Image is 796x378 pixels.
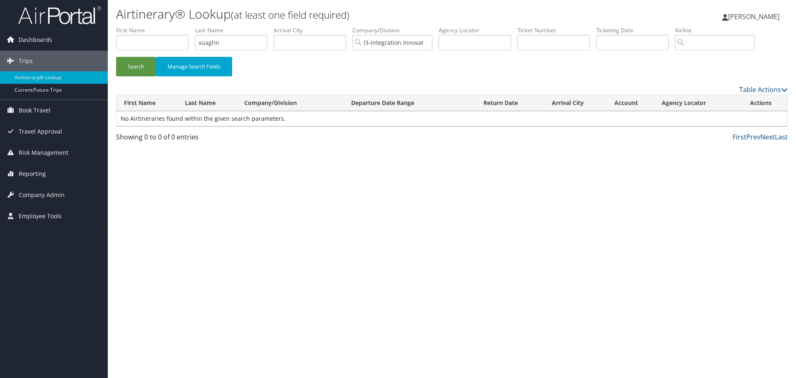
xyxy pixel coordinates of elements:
[19,206,62,227] span: Employee Tools
[675,26,761,34] label: Airline
[274,26,352,34] label: Arrival City
[722,4,788,29] a: [PERSON_NAME]
[760,132,775,141] a: Next
[19,163,46,184] span: Reporting
[544,95,607,111] th: Arrival City: activate to sort column ascending
[517,26,596,34] label: Ticket Number
[116,111,787,126] td: No Airtineraries found within the given search parameters.
[156,57,232,76] button: Manage Search Fields
[344,95,476,111] th: Departure Date Range: activate to sort column ascending
[237,95,343,111] th: Company/Division
[116,5,564,23] h1: Airtinerary® Lookup
[116,132,275,146] div: Showing 0 to 0 of 0 entries
[733,132,746,141] a: First
[476,95,544,111] th: Return Date: activate to sort column ascending
[607,95,654,111] th: Account: activate to sort column ascending
[116,95,177,111] th: First Name: activate to sort column ascending
[177,95,237,111] th: Last Name: activate to sort column ascending
[596,26,675,34] label: Ticketing Date
[18,5,101,25] img: airportal-logo.png
[743,95,787,111] th: Actions
[195,26,274,34] label: Last Name
[19,100,51,121] span: Book Travel
[116,26,195,34] label: First Name
[775,132,788,141] a: Last
[231,8,349,22] small: (at least one field required)
[439,26,517,34] label: Agency Locator
[19,142,68,163] span: Risk Management
[654,95,743,111] th: Agency Locator: activate to sort column ascending
[116,57,156,76] button: Search
[19,121,62,142] span: Travel Approval
[19,29,52,50] span: Dashboards
[352,26,439,34] label: Company/Division
[746,132,760,141] a: Prev
[19,51,33,71] span: Trips
[19,185,65,205] span: Company Admin
[739,85,788,94] a: Table Actions
[728,12,779,21] span: [PERSON_NAME]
